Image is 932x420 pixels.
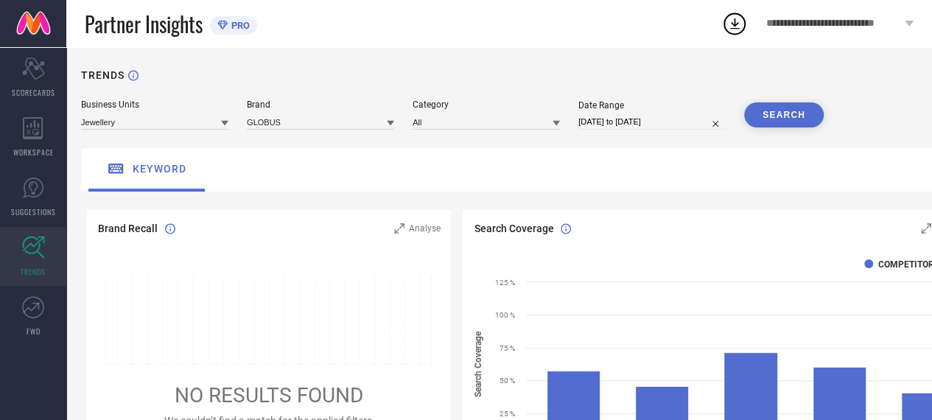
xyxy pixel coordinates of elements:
text: 100 % [495,311,515,319]
span: keyword [133,163,186,175]
svg: Zoom [394,223,404,234]
span: WORKSPACE [13,147,54,158]
span: SCORECARDS [12,87,55,98]
tspan: Search Coverage [473,331,483,397]
span: SUGGESTIONS [11,206,56,217]
span: FWD [27,326,41,337]
span: TRENDS [21,266,46,277]
svg: Zoom [921,223,931,234]
text: 25 % [500,410,515,418]
div: Open download list [721,10,748,37]
span: NO RESULTS FOUND [175,383,363,407]
span: Brand Recall [98,223,158,234]
div: Business Units [81,99,228,110]
span: Search Coverage [474,223,553,234]
div: Category [413,99,560,110]
h1: TRENDS [81,69,125,81]
input: Select date range [578,114,726,130]
button: SEARCH [744,102,824,127]
span: Partner Insights [85,9,203,39]
div: Date Range [578,100,726,111]
span: PRO [228,20,250,31]
span: Analyse [408,223,440,234]
text: 125 % [495,279,515,287]
text: 50 % [500,377,515,385]
div: Brand [247,99,394,110]
text: 75 % [500,344,515,352]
